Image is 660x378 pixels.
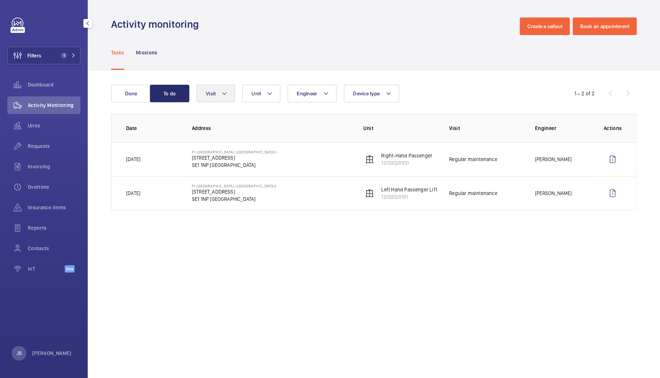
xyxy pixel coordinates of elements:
p: SE1 1NP [GEOGRAPHIC_DATA] [192,161,277,169]
span: IoT [28,265,65,272]
p: JB [16,350,22,357]
button: Filters1 [7,47,80,64]
p: Visit [449,125,523,132]
span: Invoicing [28,163,80,170]
button: Create a callout [520,18,570,35]
button: To do [150,85,189,102]
p: [STREET_ADDRESS] [192,154,277,161]
button: Unit [242,85,280,102]
p: Engineer [535,125,592,132]
h1: Activity monitoring [111,18,203,31]
span: Requests [28,142,80,150]
span: Contacts [28,245,80,252]
span: Engineer [297,91,317,96]
button: Device type [344,85,399,102]
span: Filters [27,52,41,59]
button: Done [111,85,151,102]
img: elevator.svg [365,189,374,198]
p: [DATE] [126,156,140,163]
button: Book an appointment [573,18,637,35]
button: Visit [197,85,235,102]
span: Device type [353,91,380,96]
img: elevator.svg [365,155,374,164]
span: Dashboard [28,81,80,88]
p: PI [GEOGRAPHIC_DATA] ([GEOGRAPHIC_DATA]) [192,150,277,154]
p: [STREET_ADDRESS] [192,188,277,195]
p: Missions [136,49,158,56]
p: Regular maintenance [449,190,497,197]
span: Units [28,122,80,129]
p: Regular maintenance [449,156,497,163]
p: Actions [604,125,622,132]
p: 1205EQ8100 [381,159,432,167]
p: Tasks [111,49,124,56]
span: 1 [61,53,67,58]
span: Activity Monitoring [28,102,80,109]
p: PI [GEOGRAPHIC_DATA] ([GEOGRAPHIC_DATA]) [192,184,277,188]
p: SE1 1NP [GEOGRAPHIC_DATA] [192,195,277,203]
p: 1205EQ8101 [381,193,437,201]
p: Right-Hand Passenger [381,152,432,159]
span: Overtime [28,183,80,191]
p: [DATE] [126,190,140,197]
p: Address [192,125,352,132]
p: Unit [363,125,437,132]
p: [PERSON_NAME] [535,190,572,197]
p: [PERSON_NAME] [535,156,572,163]
span: Insurance items [28,204,80,211]
span: Unit [251,91,261,96]
span: Beta [65,265,75,272]
span: Reports [28,224,80,232]
p: [PERSON_NAME] [32,350,72,357]
button: Engineer [288,85,337,102]
p: Date [126,125,180,132]
div: 1 – 2 of 2 [574,90,595,97]
span: Visit [206,91,216,96]
p: Left Hand Passenger Lift [381,186,437,193]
